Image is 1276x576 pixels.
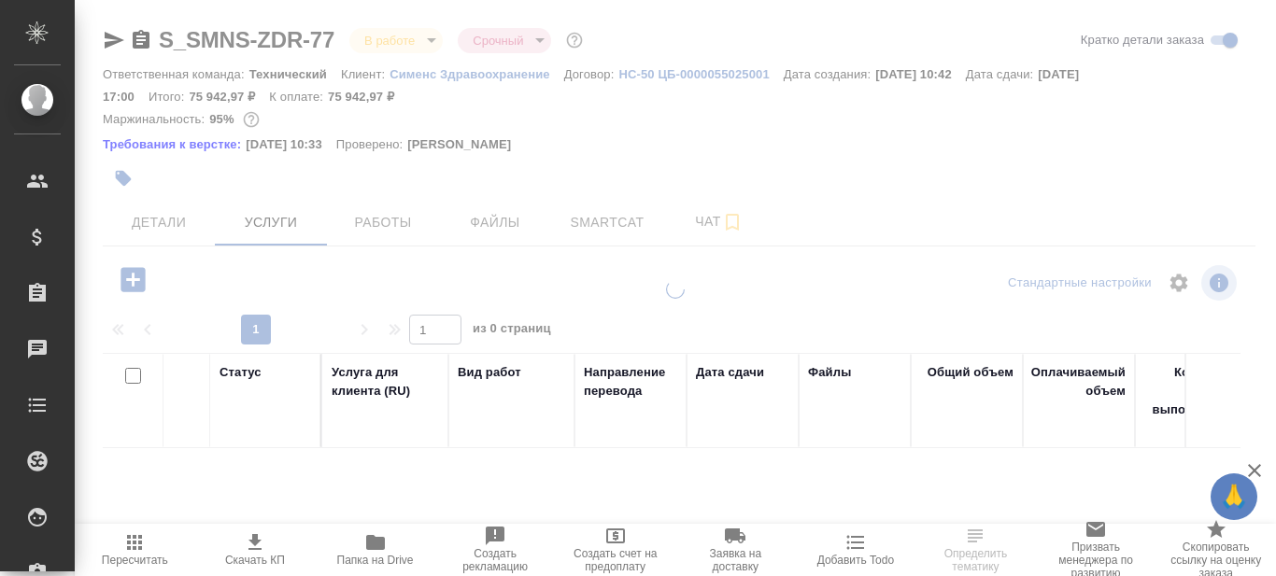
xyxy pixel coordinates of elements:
div: Кол-во ед. изм., выполняемое в час [1144,363,1238,438]
span: Пересчитать [102,554,168,567]
button: Заявка на доставку [675,524,796,576]
div: Общий объем [928,363,1014,382]
button: Добавить Todo [796,524,916,576]
button: Призвать менеджера по развитию [1036,524,1156,576]
button: 🙏 [1211,473,1257,520]
button: Скопировать ссылку на оценку заказа [1155,524,1276,576]
span: 🙏 [1218,477,1250,516]
button: Пересчитать [75,524,195,576]
div: Дата сдачи [696,363,764,382]
button: Скачать КП [195,524,316,576]
span: Папка на Drive [337,554,414,567]
span: Создать рекламацию [447,547,545,573]
span: Определить тематику [927,547,1025,573]
span: Добавить Todo [817,554,894,567]
div: Статус [220,363,262,382]
span: Создать счет на предоплату [566,547,664,573]
button: Создать рекламацию [435,524,556,576]
button: Папка на Drive [315,524,435,576]
div: Оплачиваемый объем [1031,363,1126,400]
span: Заявка на доставку [687,547,785,573]
button: Определить тематику [915,524,1036,576]
button: Создать счет на предоплату [555,524,675,576]
div: Файлы [808,363,851,382]
div: Услуга для клиента (RU) [332,363,439,400]
div: Направление перевода [584,363,677,400]
div: Вид работ [458,363,521,382]
span: Скачать КП [225,554,285,567]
